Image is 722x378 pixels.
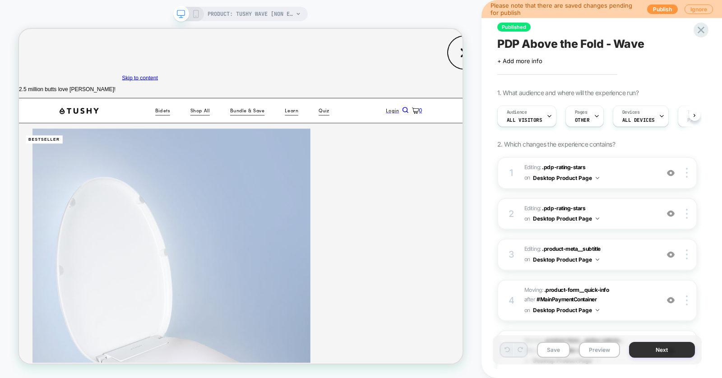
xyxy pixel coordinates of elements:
a: Quiz [399,104,414,114]
span: after [524,296,536,303]
span: + Add more info [497,57,542,65]
img: crossed eye [667,251,675,258]
div: 1 [507,165,516,181]
a: Search [511,106,519,114]
a: Login [490,98,507,120]
span: ALL DEVICES [622,117,655,123]
button: Desktop Product Page [533,254,599,265]
iframe: To enrich screen reader interactions, please activate Accessibility in Grammarly extension settings [19,29,463,363]
img: close [686,209,688,219]
span: Editing : [524,244,654,265]
span: on [524,305,530,315]
span: .pdp-rating-stars [542,164,585,171]
div: 2 [507,206,516,222]
span: 2. Which changes the experience contains? [497,140,615,148]
img: close [686,168,688,178]
span: Editing : [524,203,654,225]
button: Desktop Product Page [533,213,599,224]
a: Cart [524,105,537,113]
button: Publish [647,5,678,14]
span: Devices [622,109,640,115]
img: close [686,249,688,259]
div: 4 [507,292,516,309]
img: close [686,295,688,305]
span: OTHER [575,117,590,123]
span: on [524,173,530,183]
span: on [524,254,530,264]
span: Audience [507,109,527,115]
button: Save [537,342,570,358]
span: Moving: [524,285,654,316]
span: Pages [575,109,588,115]
span: Trigger [687,109,705,115]
span: .product-form__quick-info [544,286,609,293]
a: Learn [355,104,373,114]
p: Login [490,104,507,114]
span: Page Load [687,117,714,123]
p: BESTSELLER [9,142,58,153]
img: down arrow [596,309,599,311]
a: Bidets [182,104,201,114]
img: crossed eye [667,296,675,304]
a: Skip to content [137,61,185,69]
span: PDP Above the Fold - Wave [497,37,644,51]
span: All Visitors [507,117,542,123]
button: Ignore [685,5,713,14]
img: down arrow [596,258,599,261]
div: 3 [507,246,516,263]
img: crossed eye [667,210,675,217]
span: .pdp-rating-stars [542,205,585,212]
img: check_7b2f5c4f-cd87-4185-8239-490e47957035.png [571,9,616,54]
span: 1. What audience and where will the experience run? [497,89,639,97]
span: .product-meta__subtitle [542,245,600,252]
span: Editing : [524,162,654,184]
button: Desktop Product Page [533,172,599,184]
cart-count: 0 [533,105,537,113]
a: Bundle & Save [282,104,328,114]
img: down arrow [596,217,599,220]
img: down arrow [596,177,599,179]
span: on [524,214,530,224]
a: Shop All [228,104,255,114]
button: Next [629,342,695,358]
img: TUSHY [54,105,106,114]
button: Desktop Product Page [533,304,599,316]
span: Published [497,23,531,32]
span: PRODUCT: TUSHY Wave [non electric bidet] [208,7,293,21]
button: Preview [579,342,620,358]
img: crossed eye [667,169,675,177]
span: #MainPaymentContainer [537,296,597,303]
